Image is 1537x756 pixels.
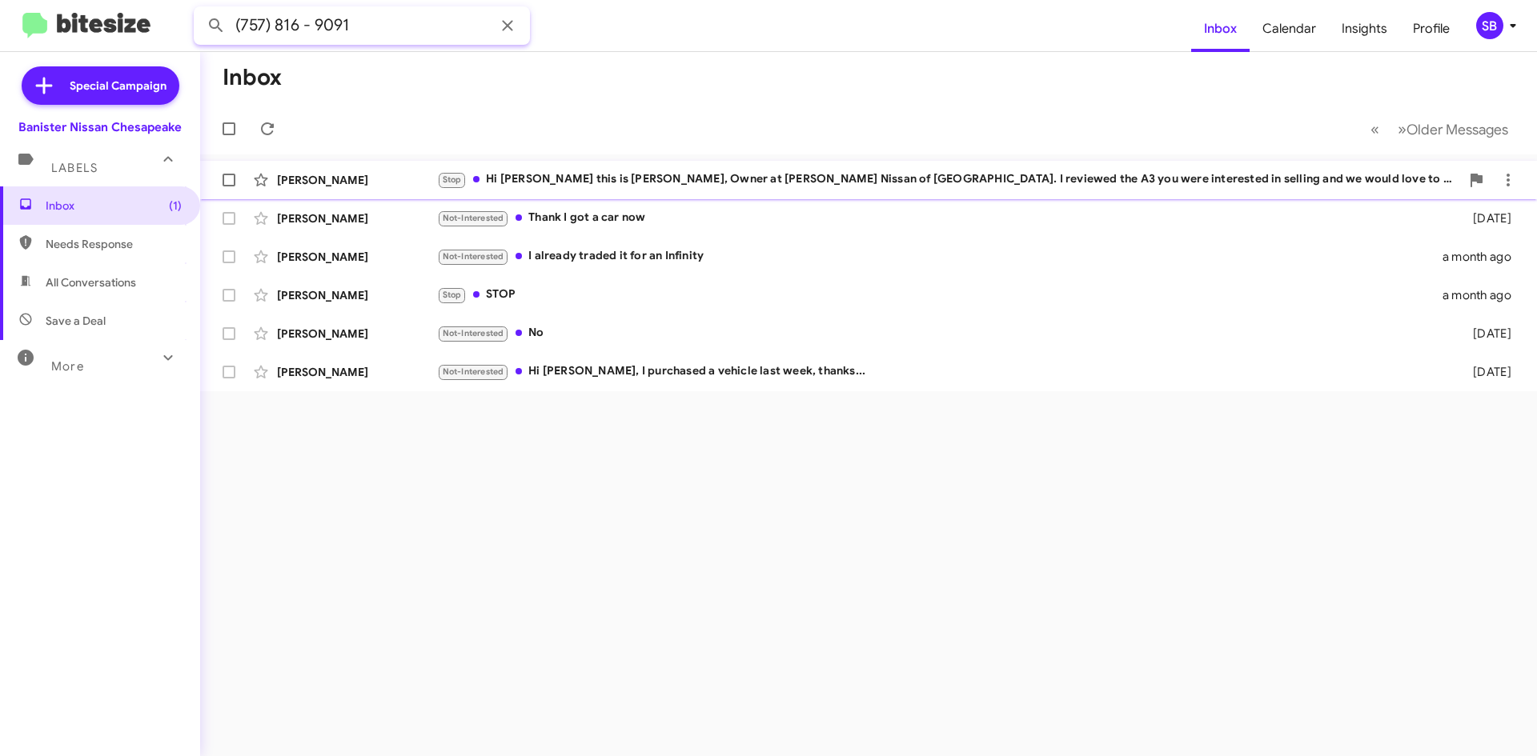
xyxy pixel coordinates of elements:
div: a month ago [1443,287,1524,303]
div: Hi [PERSON_NAME], I purchased a vehicle last week, thanks... [437,362,1447,381]
h1: Inbox [223,65,282,90]
div: a month ago [1443,249,1524,265]
span: Older Messages [1407,121,1508,138]
div: Banister Nissan Chesapeake [18,119,182,135]
div: [PERSON_NAME] [277,287,437,303]
a: Insights [1329,6,1400,52]
div: No [437,324,1447,342]
div: [DATE] [1447,326,1524,342]
span: » [1398,119,1407,139]
span: Not-Interested [443,213,504,223]
span: Not-Interested [443,366,504,377]
div: [PERSON_NAME] [277,326,437,342]
span: Labels [51,161,98,175]
input: Search [194,6,530,45]
span: Not-Interested [443,251,504,262]
a: Calendar [1250,6,1329,52]
div: [DATE] [1447,364,1524,380]
span: Stop [443,174,462,185]
div: Hi [PERSON_NAME] this is [PERSON_NAME], Owner at [PERSON_NAME] Nissan of [GEOGRAPHIC_DATA]. I rev... [437,170,1460,189]
span: More [51,359,84,374]
div: [PERSON_NAME] [277,364,437,380]
span: (1) [169,198,182,214]
button: SB [1463,12,1519,39]
div: [PERSON_NAME] [277,172,437,188]
span: Needs Response [46,236,182,252]
span: Not-Interested [443,328,504,338]
a: Special Campaign [22,66,179,105]
span: Special Campaign [70,78,167,94]
div: [DATE] [1447,210,1524,226]
div: Thank I got a car now [437,209,1447,227]
span: Save a Deal [46,313,106,329]
a: Profile [1400,6,1463,52]
a: Inbox [1191,6,1250,52]
nav: Page navigation example [1362,113,1518,146]
span: « [1370,119,1379,139]
span: Inbox [46,198,182,214]
button: Next [1388,113,1518,146]
div: STOP [437,286,1443,304]
div: I already traded it for an Infinity [437,247,1443,266]
button: Previous [1361,113,1389,146]
div: [PERSON_NAME] [277,249,437,265]
span: All Conversations [46,274,136,290]
span: Stop [443,290,462,300]
div: [PERSON_NAME] [277,210,437,226]
div: SB [1476,12,1503,39]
